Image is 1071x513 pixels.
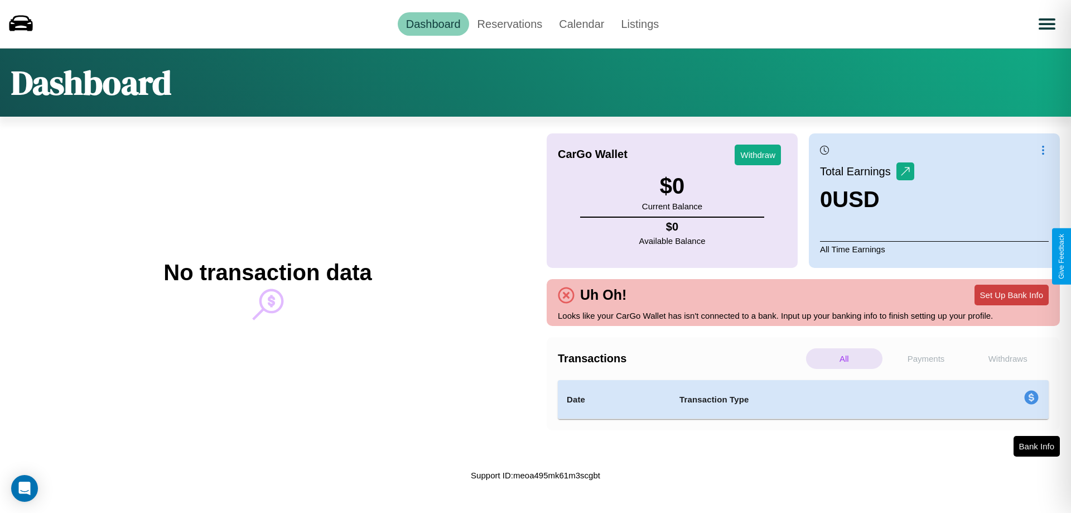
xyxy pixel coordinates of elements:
[1031,8,1063,40] button: Open menu
[639,233,706,248] p: Available Balance
[639,220,706,233] h4: $ 0
[11,60,171,106] h1: Dashboard
[679,393,933,406] h4: Transaction Type
[398,12,469,36] a: Dashboard
[558,148,628,161] h4: CarGo Wallet
[471,468,600,483] p: Support ID: meoa495mk61m3scgbt
[642,174,702,199] h3: $ 0
[820,161,896,181] p: Total Earnings
[469,12,551,36] a: Reservations
[612,12,667,36] a: Listings
[820,187,914,212] h3: 0 USD
[558,380,1049,419] table: simple table
[575,287,632,303] h4: Uh Oh!
[974,285,1049,305] button: Set Up Bank Info
[11,475,38,502] div: Open Intercom Messenger
[969,348,1046,369] p: Withdraws
[888,348,964,369] p: Payments
[642,199,702,214] p: Current Balance
[163,260,372,285] h2: No transaction data
[1058,234,1065,279] div: Give Feedback
[558,352,803,365] h4: Transactions
[551,12,612,36] a: Calendar
[567,393,662,406] h4: Date
[820,241,1049,257] p: All Time Earnings
[735,145,781,165] button: Withdraw
[558,308,1049,323] p: Looks like your CarGo Wallet has isn't connected to a bank. Input up your banking info to finish ...
[1014,436,1060,457] button: Bank Info
[806,348,882,369] p: All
